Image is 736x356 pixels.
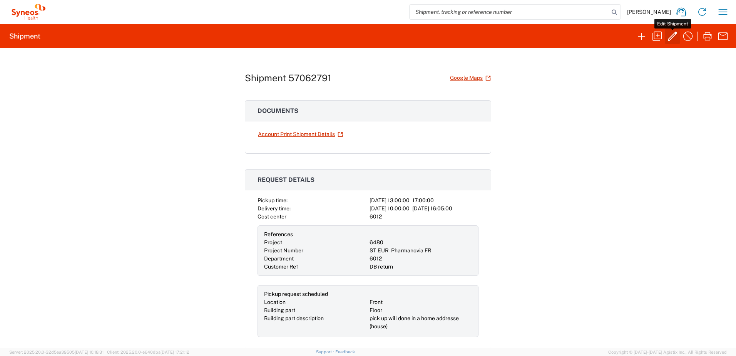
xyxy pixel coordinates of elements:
[370,255,472,263] div: 6012
[264,299,286,305] span: Location
[107,350,189,354] span: Client: 2025.20.0-e640dba
[264,307,295,313] span: Building part
[627,8,671,15] span: [PERSON_NAME]
[370,307,382,313] span: Floor
[264,231,293,237] span: References
[370,205,478,213] div: [DATE] 10:00:00 - [DATE] 16:05:00
[370,247,472,255] div: ST-EUR - Pharmanovia FR
[264,247,366,255] div: Project Number
[9,350,104,354] span: Server: 2025.20.0-32d5ea39505
[264,255,366,263] div: Department
[370,299,383,305] span: Front
[410,5,609,19] input: Shipment, tracking or reference number
[9,32,40,41] h2: Shipment
[370,238,472,247] div: 6480
[370,196,478,205] div: [DATE] 13:00:00 - 17:00:00
[264,315,324,321] span: Building part description
[335,349,355,354] a: Feedback
[258,197,288,203] span: Pickup time:
[370,263,472,271] div: DB return
[161,350,189,354] span: [DATE] 17:21:12
[370,213,478,221] div: 6012
[258,128,343,141] a: Account Print Shipment Details
[258,213,286,220] span: Cost center
[75,350,104,354] span: [DATE] 10:18:31
[258,205,291,212] span: Delivery time:
[264,263,366,271] div: Customer Ref
[450,71,491,85] a: Google Maps
[264,291,328,297] span: Pickup request scheduled
[370,314,472,331] div: pick up will done in a home addresse (house)
[316,349,335,354] a: Support
[608,349,727,356] span: Copyright © [DATE]-[DATE] Agistix Inc., All Rights Reserved
[264,238,366,247] div: Project
[258,176,314,183] span: Request details
[258,107,298,114] span: Documents
[245,72,331,84] h1: Shipment 57062791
